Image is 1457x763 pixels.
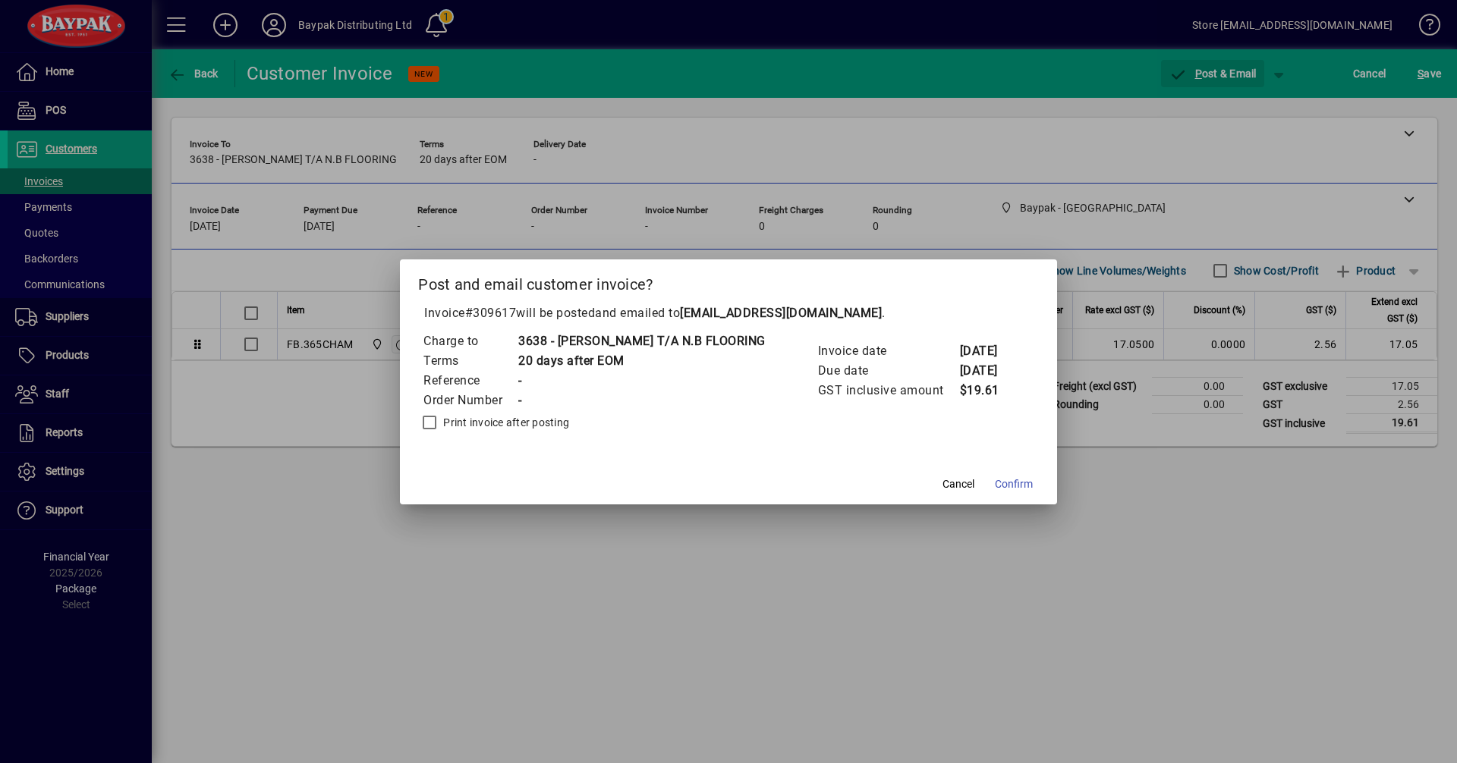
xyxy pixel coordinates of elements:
[518,331,766,351] td: 3638 - [PERSON_NAME] T/A N.B FLOORING
[423,391,518,410] td: Order Number
[942,476,974,492] span: Cancel
[440,415,569,430] label: Print invoice after posting
[959,361,1020,381] td: [DATE]
[989,471,1039,498] button: Confirm
[518,371,766,391] td: -
[423,331,518,351] td: Charge to
[995,476,1033,492] span: Confirm
[817,341,959,361] td: Invoice date
[465,306,517,320] span: #309617
[518,391,766,410] td: -
[934,471,983,498] button: Cancel
[959,341,1020,361] td: [DATE]
[518,351,766,371] td: 20 days after EOM
[817,381,959,400] td: GST inclusive amount
[680,306,882,320] b: [EMAIL_ADDRESS][DOMAIN_NAME]
[418,304,1039,322] p: Invoice will be posted .
[400,259,1057,303] h2: Post and email customer invoice?
[423,371,518,391] td: Reference
[423,351,518,371] td: Terms
[817,361,959,381] td: Due date
[959,381,1020,400] td: $19.61
[595,306,882,320] span: and emailed to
